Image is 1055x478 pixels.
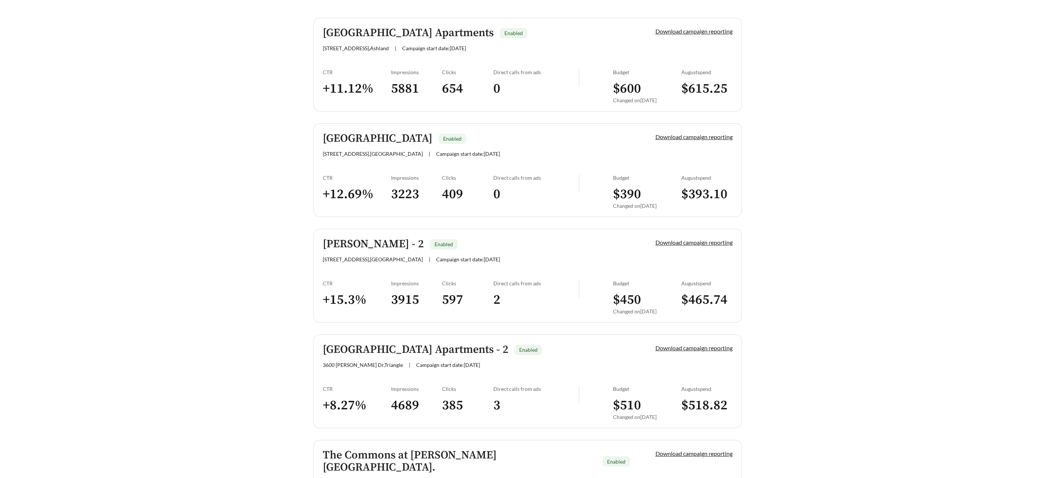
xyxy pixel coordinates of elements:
div: Impressions [391,175,442,181]
span: Enabled [443,135,462,142]
a: Download campaign reporting [655,28,733,35]
div: CTR [323,280,391,286]
div: August spend [681,386,733,392]
span: | [409,362,410,368]
h3: 5881 [391,80,442,97]
div: Changed on [DATE] [613,97,681,103]
span: | [429,151,430,157]
h3: 4689 [391,397,442,414]
h5: [GEOGRAPHIC_DATA] Apartments - 2 [323,344,508,356]
h3: $ 465.74 [681,292,733,308]
div: CTR [323,69,391,75]
div: Clicks [442,386,493,392]
span: Enabled [607,458,626,465]
div: CTR [323,175,391,181]
span: [STREET_ADDRESS] , [GEOGRAPHIC_DATA] [323,256,423,262]
div: Clicks [442,280,493,286]
h3: $ 615.25 [681,80,733,97]
h3: 654 [442,80,493,97]
h3: 3 [493,397,579,414]
div: Direct calls from ads [493,175,579,181]
img: line [579,386,579,403]
h5: [GEOGRAPHIC_DATA] Apartments [323,27,494,39]
h5: [PERSON_NAME] - 2 [323,238,424,250]
h5: [GEOGRAPHIC_DATA] [323,133,432,145]
a: Download campaign reporting [655,344,733,351]
span: Campaign start date: [DATE] [402,45,466,51]
h3: + 8.27 % [323,397,391,414]
a: [PERSON_NAME] - 2Enabled[STREET_ADDRESS],[GEOGRAPHIC_DATA]|Campaign start date:[DATE]Download cam... [314,229,742,323]
div: Budget [613,386,681,392]
span: Enabled [519,347,538,353]
h3: $ 393.10 [681,186,733,203]
h3: $ 518.82 [681,397,733,414]
h5: The Commons at [PERSON_NAME][GEOGRAPHIC_DATA]. [323,449,597,474]
div: Clicks [442,69,493,75]
span: Enabled [504,30,523,36]
div: Changed on [DATE] [613,308,681,314]
div: Changed on [DATE] [613,414,681,420]
h3: 2 [493,292,579,308]
h3: 597 [442,292,493,308]
img: line [579,175,579,192]
span: Enabled [435,241,453,247]
div: Budget [613,280,681,286]
img: line [579,69,579,87]
h3: + 15.3 % [323,292,391,308]
h3: $ 600 [613,80,681,97]
span: [STREET_ADDRESS] , Ashland [323,45,389,51]
span: 3600 [PERSON_NAME] Dr , Triangle [323,362,403,368]
div: Impressions [391,280,442,286]
div: August spend [681,69,733,75]
h3: 0 [493,80,579,97]
a: [GEOGRAPHIC_DATA]Enabled[STREET_ADDRESS],[GEOGRAPHIC_DATA]|Campaign start date:[DATE]Download cam... [314,123,742,217]
h3: 409 [442,186,493,203]
div: Direct calls from ads [493,280,579,286]
div: CTR [323,386,391,392]
h3: 3223 [391,186,442,203]
h3: 3915 [391,292,442,308]
h3: $ 450 [613,292,681,308]
h3: $ 510 [613,397,681,414]
span: | [395,45,396,51]
div: Impressions [391,386,442,392]
a: Download campaign reporting [655,239,733,246]
a: [GEOGRAPHIC_DATA] ApartmentsEnabled[STREET_ADDRESS],Ashland|Campaign start date:[DATE]Download ca... [314,18,742,111]
span: Campaign start date: [DATE] [436,256,500,262]
div: Clicks [442,175,493,181]
div: August spend [681,280,733,286]
h3: + 12.69 % [323,186,391,203]
div: Budget [613,69,681,75]
h3: $ 390 [613,186,681,203]
div: Budget [613,175,681,181]
div: Direct calls from ads [493,386,579,392]
div: Direct calls from ads [493,69,579,75]
div: Impressions [391,69,442,75]
span: [STREET_ADDRESS] , [GEOGRAPHIC_DATA] [323,151,423,157]
h3: + 11.12 % [323,80,391,97]
span: | [429,256,430,262]
a: Download campaign reporting [655,450,733,457]
span: Campaign start date: [DATE] [436,151,500,157]
span: Campaign start date: [DATE] [416,362,480,368]
div: Changed on [DATE] [613,203,681,209]
img: line [579,280,579,298]
h3: 385 [442,397,493,414]
a: [GEOGRAPHIC_DATA] Apartments - 2Enabled3600 [PERSON_NAME] Dr,Triangle|Campaign start date:[DATE]D... [314,334,742,428]
div: August spend [681,175,733,181]
a: Download campaign reporting [655,133,733,140]
h3: 0 [493,186,579,203]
